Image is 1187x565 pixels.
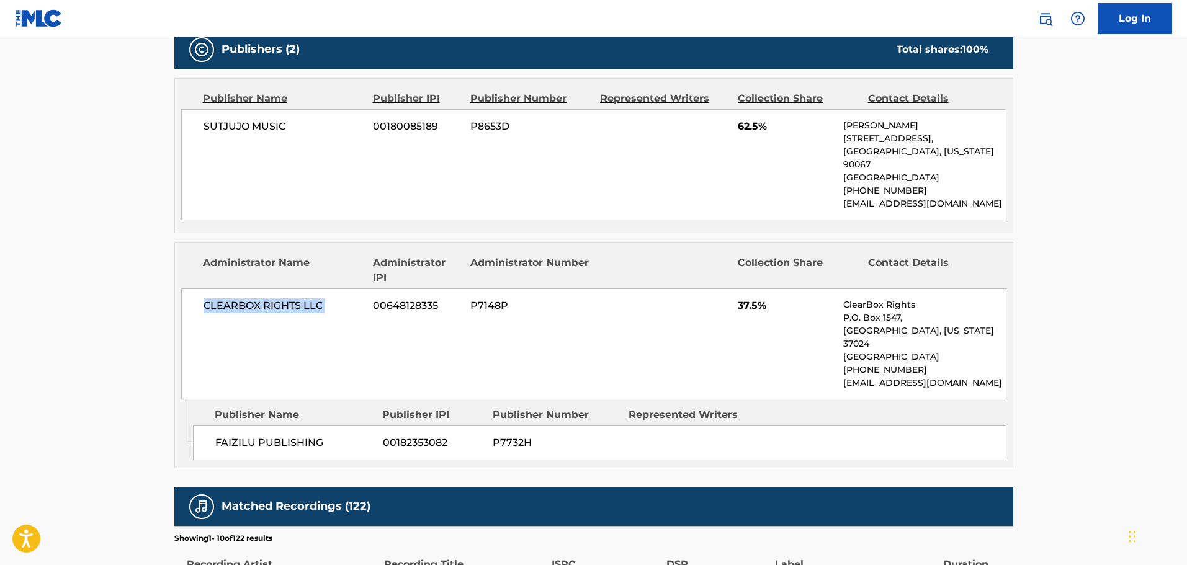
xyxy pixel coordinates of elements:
[738,298,834,313] span: 37.5%
[868,256,988,285] div: Contact Details
[843,197,1005,210] p: [EMAIL_ADDRESS][DOMAIN_NAME]
[222,42,300,56] h5: Publishers (2)
[1129,518,1136,555] div: Drag
[843,298,1005,311] p: ClearBox Rights
[738,256,858,285] div: Collection Share
[1070,11,1085,26] img: help
[222,499,370,514] h5: Matched Recordings (122)
[897,42,988,57] div: Total shares:
[1098,3,1172,34] a: Log In
[194,499,209,514] img: Matched Recordings
[493,435,619,450] span: P7732H
[843,184,1005,197] p: [PHONE_NUMBER]
[738,91,858,106] div: Collection Share
[470,256,591,285] div: Administrator Number
[15,9,63,27] img: MLC Logo
[1033,6,1058,31] a: Public Search
[962,43,988,55] span: 100 %
[204,298,364,313] span: CLEARBOX RIGHTS LLC
[204,119,364,134] span: SUTJUJO MUSIC
[470,91,591,106] div: Publisher Number
[203,256,364,285] div: Administrator Name
[843,311,1005,324] p: P.O. Box 1547,
[843,132,1005,145] p: [STREET_ADDRESS],
[383,435,483,450] span: 00182353082
[470,298,591,313] span: P7148P
[203,91,364,106] div: Publisher Name
[470,119,591,134] span: P8653D
[194,42,209,57] img: Publishers
[738,119,834,134] span: 62.5%
[174,533,272,544] p: Showing 1 - 10 of 122 results
[843,376,1005,389] p: [EMAIL_ADDRESS][DOMAIN_NAME]
[1125,505,1187,565] iframe: Chat Widget
[843,350,1005,363] p: [GEOGRAPHIC_DATA]
[600,91,728,106] div: Represented Writers
[373,119,461,134] span: 00180085189
[373,298,461,313] span: 00648128335
[843,363,1005,376] p: [PHONE_NUMBER]
[843,324,1005,350] p: [GEOGRAPHIC_DATA], [US_STATE] 37024
[215,407,373,422] div: Publisher Name
[373,256,461,285] div: Administrator IPI
[843,119,1005,132] p: [PERSON_NAME]
[868,91,988,106] div: Contact Details
[843,145,1005,171] p: [GEOGRAPHIC_DATA], [US_STATE] 90067
[1065,6,1090,31] div: Help
[215,435,374,450] span: FAIZILU PUBLISHING
[373,91,461,106] div: Publisher IPI
[1038,11,1053,26] img: search
[629,407,755,422] div: Represented Writers
[382,407,483,422] div: Publisher IPI
[843,171,1005,184] p: [GEOGRAPHIC_DATA]
[493,407,619,422] div: Publisher Number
